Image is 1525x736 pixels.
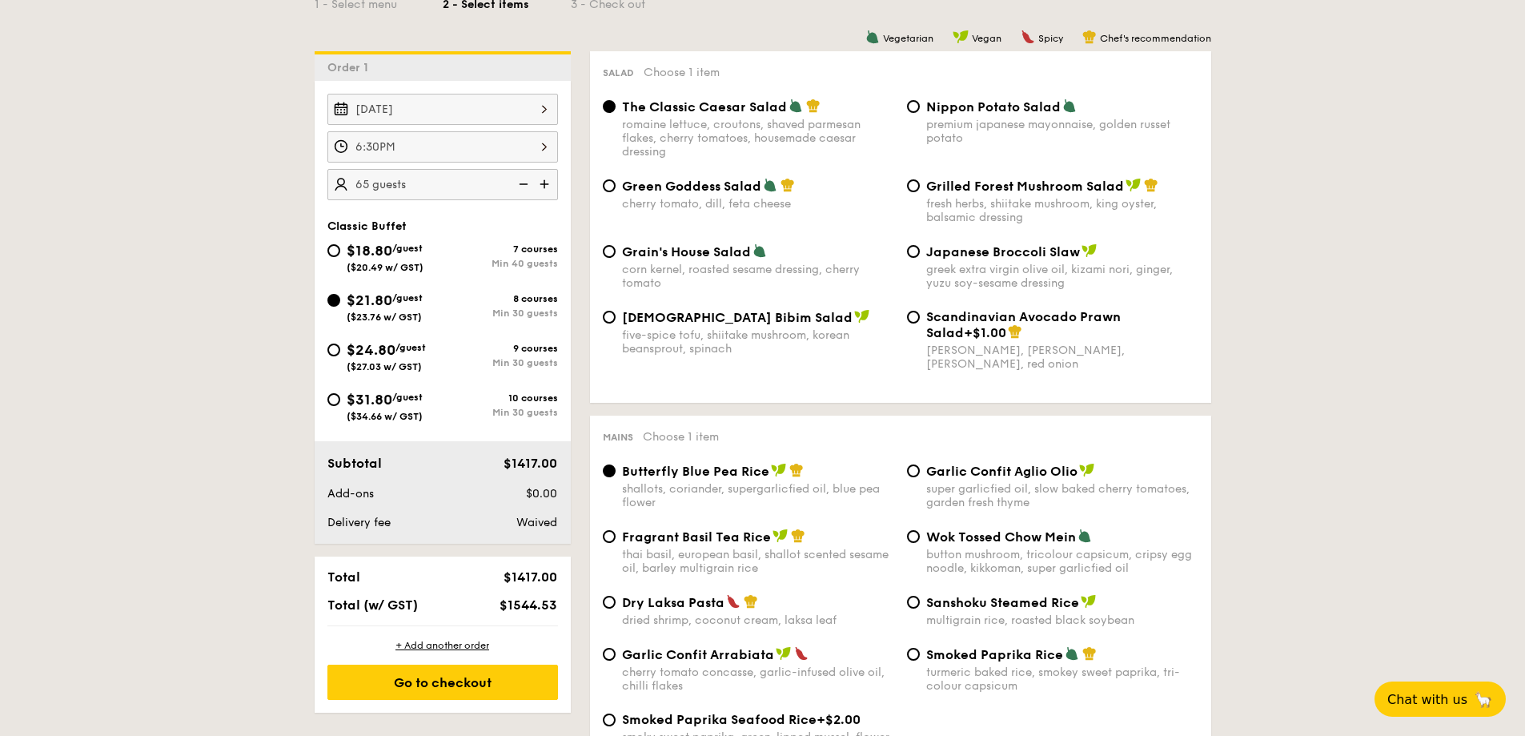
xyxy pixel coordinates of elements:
img: icon-vegetarian.fe4039eb.svg [865,30,880,44]
img: icon-vegan.f8ff3823.svg [771,463,787,477]
span: /guest [395,342,426,353]
input: The Classic Caesar Saladromaine lettuce, croutons, shaved parmesan flakes, cherry tomatoes, house... [603,100,616,113]
span: Classic Buffet [327,219,407,233]
div: romaine lettuce, croutons, shaved parmesan flakes, cherry tomatoes, housemade caesar dressing [622,118,894,159]
span: $18.80 [347,242,392,259]
img: icon-chef-hat.a58ddaea.svg [1144,178,1158,192]
span: Total (w/ GST) [327,597,418,613]
span: Garlic Confit Arrabiata [622,647,774,662]
span: Vegan [972,33,1001,44]
input: Smoked Paprika Seafood Rice+$2.00smoky sweet paprika, green-lipped mussel, flower squid, baby prawn [603,714,616,726]
span: Fragrant Basil Tea Rice [622,529,771,545]
span: /guest [392,392,423,403]
div: turmeric baked rice, smokey sweet paprika, tri-colour capsicum [926,666,1198,693]
img: icon-vegan.f8ff3823.svg [854,309,870,324]
div: premium japanese mayonnaise, golden russet potato [926,118,1198,145]
span: Choose 1 item [644,66,720,79]
img: icon-chef-hat.a58ddaea.svg [1082,30,1097,44]
input: Butterfly Blue Pea Riceshallots, coriander, supergarlicfied oil, blue pea flower [603,465,616,477]
img: icon-add.58712e84.svg [534,169,558,199]
span: Dry Laksa Pasta [622,595,724,610]
img: icon-chef-hat.a58ddaea.svg [789,463,804,477]
span: $31.80 [347,391,392,408]
div: multigrain rice, roasted black soybean [926,613,1198,627]
div: five-spice tofu, shiitake mushroom, korean beansprout, spinach [622,328,894,356]
span: The Classic Caesar Salad [622,99,787,115]
div: Min 40 guests [443,258,558,269]
span: Sanshoku Steamed Rice [926,595,1079,610]
span: Add-ons [327,487,374,501]
span: Grain's House Salad [622,244,751,259]
img: icon-spicy.37a8142b.svg [1021,30,1035,44]
img: icon-vegetarian.fe4039eb.svg [1062,99,1077,113]
input: Number of guests [327,169,558,200]
span: Green Goddess Salad [622,179,761,194]
input: Event time [327,131,558,163]
input: Japanese Broccoli Slawgreek extra virgin olive oil, kizami nori, ginger, yuzu soy-sesame dressing [907,245,920,258]
div: Min 30 guests [443,308,558,319]
img: icon-vegan.f8ff3823.svg [1079,463,1095,477]
img: icon-vegan.f8ff3823.svg [953,30,969,44]
span: $24.80 [347,341,395,359]
img: icon-chef-hat.a58ddaea.svg [781,178,795,192]
span: ($20.49 w/ GST) [347,262,423,273]
img: icon-vegetarian.fe4039eb.svg [789,99,803,113]
input: Scandinavian Avocado Prawn Salad+$1.00[PERSON_NAME], [PERSON_NAME], [PERSON_NAME], red onion [907,311,920,324]
input: Garlic Confit Aglio Oliosuper garlicfied oil, slow baked cherry tomatoes, garden fresh thyme [907,465,920,477]
div: 9 courses [443,343,558,354]
input: Nippon Potato Saladpremium japanese mayonnaise, golden russet potato [907,100,920,113]
input: Smoked Paprika Riceturmeric baked rice, smokey sweet paprika, tri-colour capsicum [907,648,920,661]
div: 8 courses [443,293,558,304]
span: Japanese Broccoli Slaw [926,244,1080,259]
span: Total [327,569,360,585]
input: Fragrant Basil Tea Ricethai basil, european basil, shallot scented sesame oil, barley multigrain ... [603,530,616,543]
span: $1417.00 [504,456,557,471]
span: $1544.53 [500,597,557,613]
div: greek extra virgin olive oil, kizami nori, ginger, yuzu soy-sesame dressing [926,263,1198,290]
span: Nippon Potato Salad [926,99,1061,115]
span: $21.80 [347,292,392,309]
div: thai basil, european basil, shallot scented sesame oil, barley multigrain rice [622,548,894,575]
span: Salad [603,67,634,78]
input: Sanshoku Steamed Ricemultigrain rice, roasted black soybean [907,596,920,609]
span: Delivery fee [327,516,391,529]
span: Butterfly Blue Pea Rice [622,464,769,479]
span: [DEMOGRAPHIC_DATA] Bibim Salad [622,310,853,325]
img: icon-chef-hat.a58ddaea.svg [791,529,805,543]
img: icon-vegan.f8ff3823.svg [1082,243,1098,258]
span: +$1.00 [964,325,1006,340]
span: Order 1 [327,61,375,74]
div: cherry tomato, dill, feta cheese [622,197,894,211]
img: icon-vegetarian.fe4039eb.svg [763,178,777,192]
div: button mushroom, tricolour capsicum, cripsy egg noodle, kikkoman, super garlicfied oil [926,548,1198,575]
span: Chat with us [1387,692,1467,707]
span: $1417.00 [504,569,557,585]
div: Min 30 guests [443,357,558,368]
input: $21.80/guest($23.76 w/ GST)8 coursesMin 30 guests [327,294,340,307]
div: 7 courses [443,243,558,255]
span: Mains [603,432,633,443]
input: $24.80/guest($27.03 w/ GST)9 coursesMin 30 guests [327,344,340,356]
img: icon-spicy.37a8142b.svg [726,594,740,609]
span: Smoked Paprika Seafood Rice [622,712,817,727]
img: icon-chef-hat.a58ddaea.svg [744,594,758,609]
img: icon-chef-hat.a58ddaea.svg [1008,324,1022,339]
div: dried shrimp, coconut cream, laksa leaf [622,613,894,627]
div: fresh herbs, shiitake mushroom, king oyster, balsamic dressing [926,197,1198,224]
span: 🦙 [1474,690,1493,709]
span: /guest [392,243,423,254]
input: $31.80/guest($34.66 w/ GST)10 coursesMin 30 guests [327,393,340,406]
span: Waived [516,516,557,529]
div: + Add another order [327,639,558,652]
img: icon-vegan.f8ff3823.svg [1126,178,1142,192]
div: [PERSON_NAME], [PERSON_NAME], [PERSON_NAME], red onion [926,344,1198,371]
span: /guest [392,292,423,304]
span: Scandinavian Avocado Prawn Salad [926,309,1121,340]
span: ($23.76 w/ GST) [347,312,422,323]
span: Grilled Forest Mushroom Salad [926,179,1124,194]
button: Chat with us🦙 [1375,682,1506,717]
span: Garlic Confit Aglio Olio [926,464,1078,479]
img: icon-chef-hat.a58ddaea.svg [806,99,821,113]
span: Vegetarian [883,33,933,44]
img: icon-chef-hat.a58ddaea.svg [1082,646,1097,661]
